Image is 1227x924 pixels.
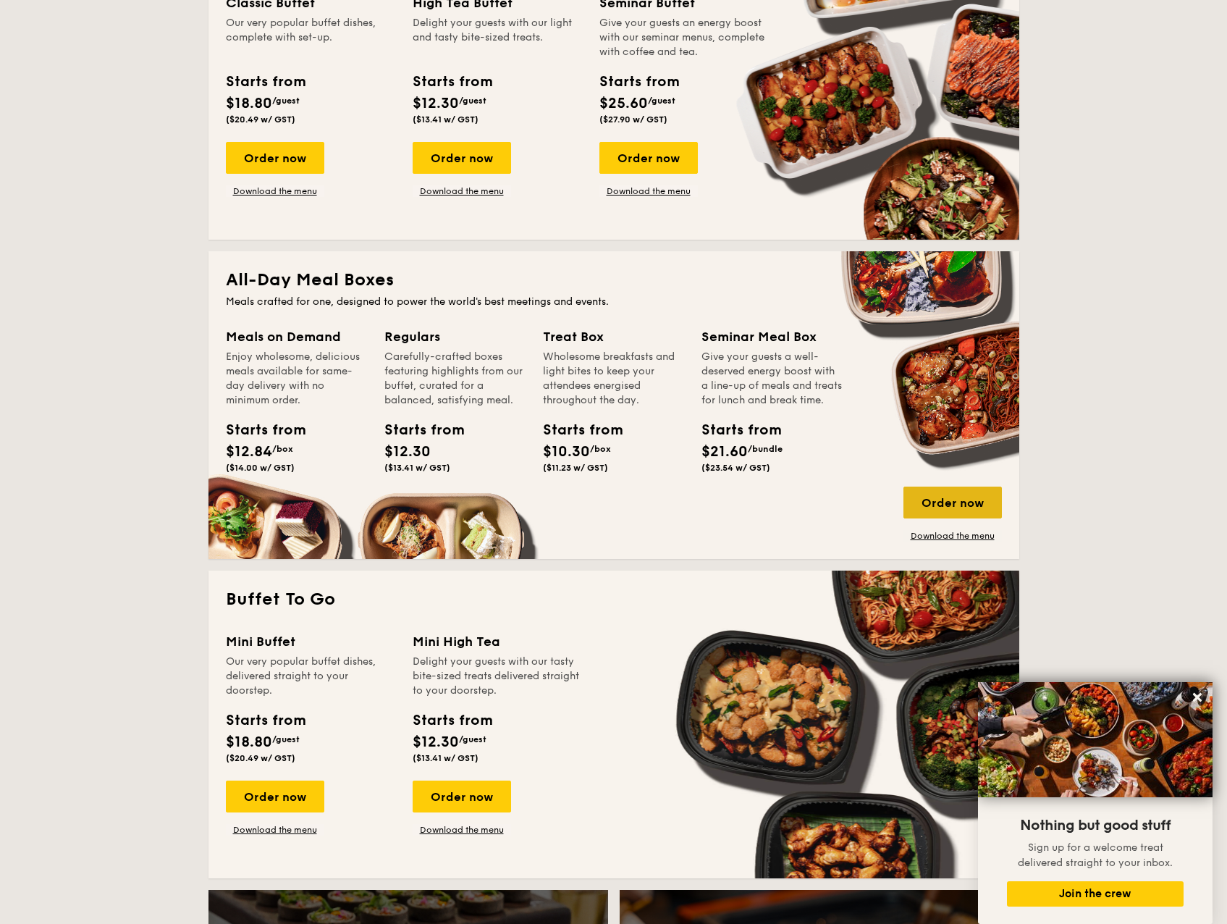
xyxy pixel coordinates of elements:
div: Carefully-crafted boxes featuring highlights from our buffet, curated for a balanced, satisfying ... [384,350,526,408]
div: Starts from [413,71,492,93]
div: Enjoy wholesome, delicious meals available for same-day delivery with no minimum order. [226,350,367,408]
div: Our very popular buffet dishes, complete with set-up. [226,16,395,59]
span: /guest [459,734,486,744]
div: Starts from [543,419,608,441]
div: Starts from [599,71,678,93]
div: Starts from [701,419,767,441]
span: ($27.90 w/ GST) [599,114,667,125]
span: /guest [459,96,486,106]
span: $25.60 [599,95,648,112]
button: Close [1186,686,1209,709]
div: Starts from [226,710,305,731]
div: Starts from [384,419,450,441]
div: Starts from [413,710,492,731]
span: ($13.41 w/ GST) [384,463,450,473]
span: $10.30 [543,443,590,461]
button: Join the crew [1007,881,1184,907]
a: Download the menu [413,824,511,836]
div: Wholesome breakfasts and light bites to keep your attendees energised throughout the day. [543,350,684,408]
div: Give your guests a well-deserved energy boost with a line-up of meals and treats for lunch and br... [701,350,843,408]
span: ($20.49 w/ GST) [226,753,295,763]
div: Mini Buffet [226,631,395,652]
div: Treat Box [543,327,684,347]
span: /guest [272,734,300,744]
h2: All-Day Meal Boxes [226,269,1002,292]
span: /box [590,444,611,454]
div: Delight your guests with our tasty bite-sized treats delivered straight to your doorstep. [413,655,582,698]
span: /box [272,444,293,454]
div: Mini High Tea [413,631,582,652]
div: Order now [903,487,1002,518]
a: Download the menu [903,530,1002,542]
span: $12.30 [384,443,431,461]
img: DSC07876-Edit02-Large.jpeg [978,682,1213,797]
span: /guest [648,96,675,106]
div: Starts from [226,419,291,441]
h2: Buffet To Go [226,588,1002,611]
div: Regulars [384,327,526,347]
a: Download the menu [226,824,324,836]
span: $21.60 [701,443,748,461]
span: /bundle [748,444,783,454]
span: $18.80 [226,734,272,751]
div: Order now [413,142,511,174]
div: Meals crafted for one, designed to power the world's best meetings and events. [226,295,1002,309]
div: Order now [599,142,698,174]
span: $12.30 [413,95,459,112]
div: Our very popular buffet dishes, delivered straight to your doorstep. [226,655,395,698]
a: Download the menu [599,185,698,197]
div: Seminar Meal Box [701,327,843,347]
span: ($23.54 w/ GST) [701,463,770,473]
div: Order now [226,142,324,174]
span: Sign up for a welcome treat delivered straight to your inbox. [1018,841,1173,869]
span: $18.80 [226,95,272,112]
div: Meals on Demand [226,327,367,347]
span: Nothing but good stuff [1020,817,1171,834]
span: $12.84 [226,443,272,461]
a: Download the menu [226,185,324,197]
div: Give your guests an energy boost with our seminar menus, complete with coffee and tea. [599,16,769,59]
div: Starts from [226,71,305,93]
span: ($20.49 w/ GST) [226,114,295,125]
a: Download the menu [413,185,511,197]
span: ($14.00 w/ GST) [226,463,295,473]
div: Order now [413,781,511,812]
span: ($13.41 w/ GST) [413,114,478,125]
span: ($11.23 w/ GST) [543,463,608,473]
span: ($13.41 w/ GST) [413,753,478,763]
span: /guest [272,96,300,106]
div: Order now [226,781,324,812]
div: Delight your guests with our light and tasty bite-sized treats. [413,16,582,59]
span: $12.30 [413,734,459,751]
